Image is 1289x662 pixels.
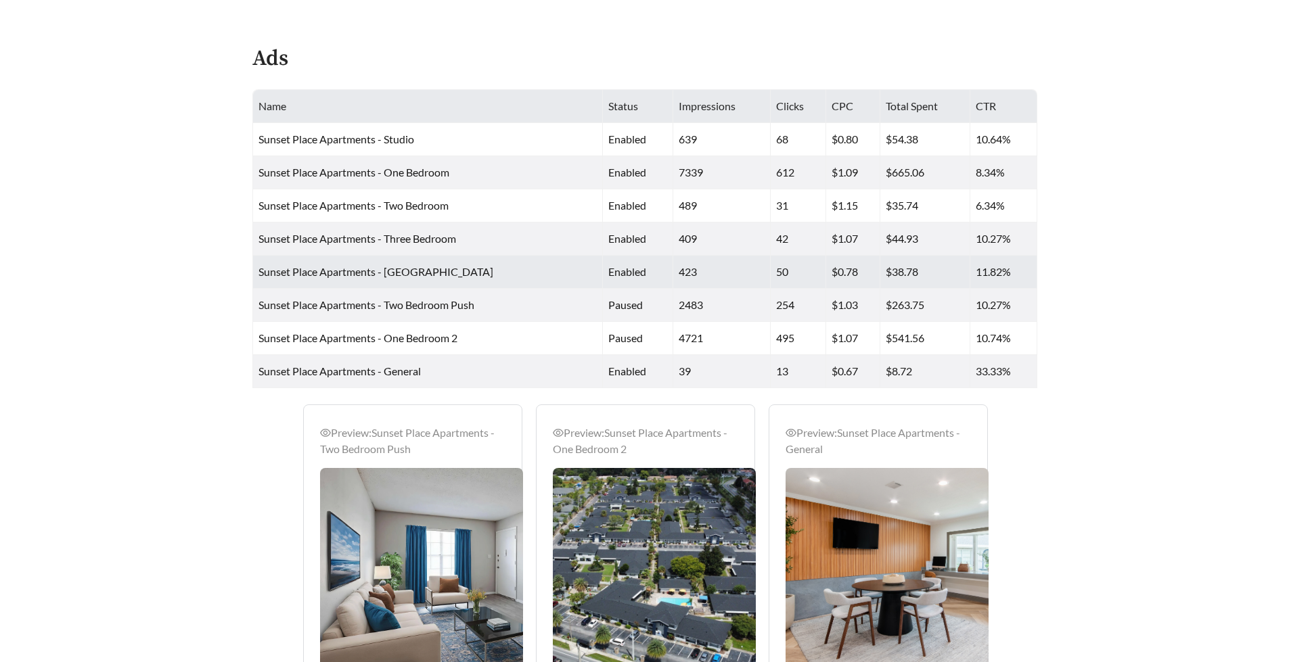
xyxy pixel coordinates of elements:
td: 495 [771,322,826,355]
th: Name [253,90,604,123]
span: enabled [608,133,646,145]
td: 489 [673,189,771,222]
span: paused [608,298,643,311]
td: 10.27% [970,222,1037,256]
span: CTR [976,99,996,112]
td: $263.75 [880,289,971,322]
td: 6.34% [970,189,1037,222]
td: 612 [771,156,826,189]
span: enabled [608,364,646,377]
span: Sunset Place Apartments - Two Bedroom [258,199,449,212]
td: $0.80 [826,123,880,156]
td: 11.82% [970,256,1037,289]
span: paused [608,331,643,344]
td: $1.09 [826,156,880,189]
td: $1.03 [826,289,880,322]
span: CPC [832,99,853,112]
span: Sunset Place Apartments - One Bedroom [258,166,449,179]
span: Sunset Place Apartments - [GEOGRAPHIC_DATA] [258,265,493,278]
td: $1.15 [826,189,880,222]
td: 10.74% [970,322,1037,355]
span: Sunset Place Apartments - Studio [258,133,414,145]
td: 2483 [673,289,771,322]
td: $8.72 [880,355,971,388]
td: 7339 [673,156,771,189]
td: 33.33% [970,355,1037,388]
span: enabled [608,265,646,278]
span: eye [553,427,564,438]
td: 639 [673,123,771,156]
span: Sunset Place Apartments - Two Bedroom Push [258,298,474,311]
td: $0.78 [826,256,880,289]
span: Sunset Place Apartments - General [258,364,421,377]
td: 423 [673,256,771,289]
td: 254 [771,289,826,322]
div: Preview: Sunset Place Apartments - Two Bedroom Push [320,425,505,457]
span: enabled [608,199,646,212]
td: 31 [771,189,826,222]
td: 68 [771,123,826,156]
td: 50 [771,256,826,289]
td: $1.07 [826,222,880,256]
td: $44.93 [880,222,971,256]
span: enabled [608,166,646,179]
td: $665.06 [880,156,971,189]
td: 10.64% [970,123,1037,156]
td: 409 [673,222,771,256]
div: Preview: Sunset Place Apartments - General [786,425,971,457]
td: 10.27% [970,289,1037,322]
td: $1.07 [826,322,880,355]
th: Total Spent [880,90,971,123]
td: 8.34% [970,156,1037,189]
span: Sunset Place Apartments - One Bedroom 2 [258,331,457,344]
td: $35.74 [880,189,971,222]
td: 4721 [673,322,771,355]
h4: Ads [252,47,288,71]
td: $0.67 [826,355,880,388]
th: Clicks [771,90,826,123]
span: enabled [608,232,646,245]
td: $541.56 [880,322,971,355]
td: 13 [771,355,826,388]
span: eye [786,427,796,438]
th: Status [603,90,673,123]
td: 39 [673,355,771,388]
td: 42 [771,222,826,256]
span: Sunset Place Apartments - Three Bedroom [258,232,456,245]
td: $54.38 [880,123,971,156]
th: Impressions [673,90,771,123]
td: $38.78 [880,256,971,289]
span: eye [320,427,331,438]
div: Preview: Sunset Place Apartments - One Bedroom 2 [553,425,738,457]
